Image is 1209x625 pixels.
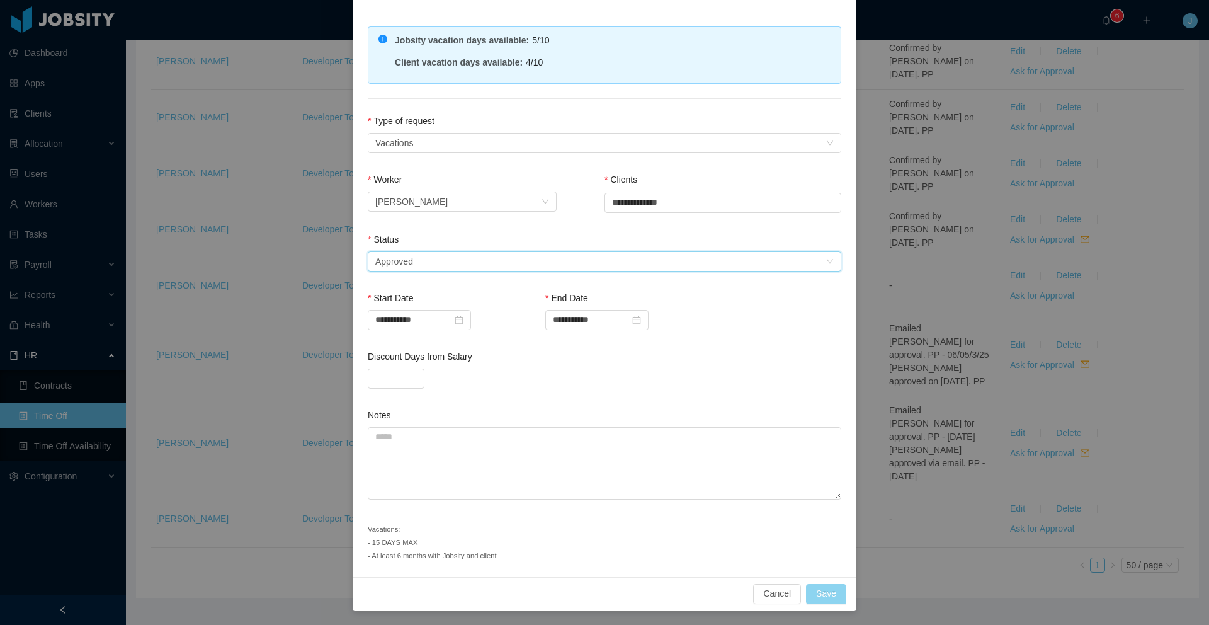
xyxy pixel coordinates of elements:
strong: Client vacation days available : [395,57,523,67]
label: Type of request [368,116,434,126]
button: Save [806,584,846,604]
span: 4/10 [526,57,543,67]
div: Vacations [375,134,413,152]
i: icon: info-circle [378,35,387,43]
div: Pedro Pinheiro [375,192,448,211]
label: Notes [368,410,391,420]
label: End Date [545,293,588,303]
small: Vacations: - 15 DAYS MAX - At least 6 months with Jobsity and client [368,525,497,559]
input: Discount Days from Salary [368,369,424,388]
label: Status [368,234,399,244]
label: Discount Days from Salary [368,352,472,362]
button: Cancel [753,584,801,604]
strong: Jobsity vacation days available : [395,35,529,45]
label: Clients [604,175,637,185]
i: icon: calendar [455,316,463,324]
div: Approved [375,252,413,271]
label: Worker [368,175,402,185]
label: Start Date [368,293,413,303]
i: icon: calendar [632,316,641,324]
textarea: Notes [368,427,841,500]
span: 5/10 [532,35,549,45]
